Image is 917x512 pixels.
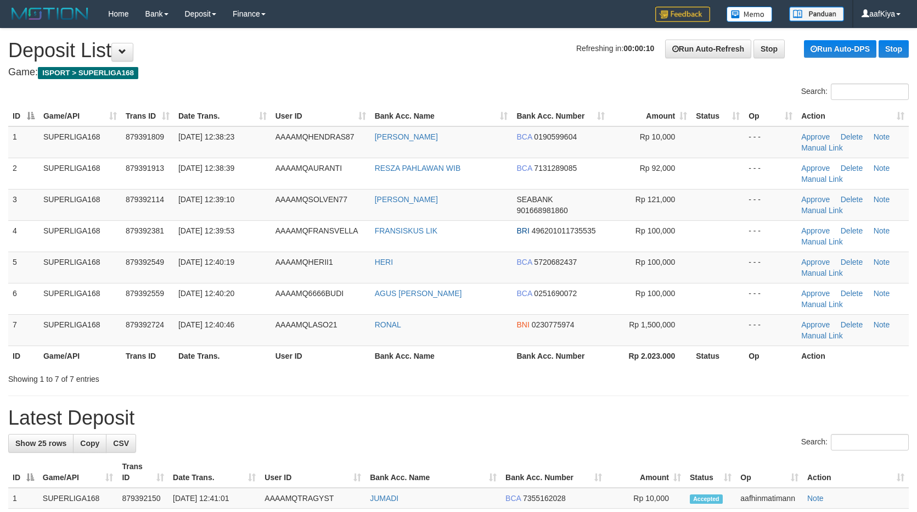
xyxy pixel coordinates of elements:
[370,494,398,503] a: JUMADI
[260,488,365,509] td: AAAAMQTRAGYST
[8,5,92,22] img: MOTION_logo.png
[8,40,909,62] h1: Deposit List
[691,346,744,366] th: Status
[516,206,567,215] span: Copy 901668981860 to clipboard
[744,252,797,283] td: - - -
[39,283,121,314] td: SUPERLIGA168
[375,320,401,329] a: RONAL
[375,258,393,266] a: HERI
[744,283,797,314] td: - - -
[8,106,39,126] th: ID: activate to sort column descending
[505,494,521,503] span: BCA
[841,132,863,141] a: Delete
[126,132,164,141] span: 879391809
[117,457,168,488] th: Trans ID: activate to sort column ascending
[178,320,234,329] span: [DATE] 12:40:46
[375,195,438,204] a: [PERSON_NAME]
[801,195,830,204] a: Approve
[841,164,863,172] a: Delete
[516,132,532,141] span: BCA
[174,106,271,126] th: Date Trans.: activate to sort column ascending
[8,283,39,314] td: 6
[275,320,337,329] span: AAAAMQLASO21
[841,258,863,266] a: Delete
[15,439,66,448] span: Show 25 rows
[271,346,370,366] th: User ID
[640,132,676,141] span: Rp 10,000
[121,106,174,126] th: Trans ID: activate to sort column ascending
[874,258,890,266] a: Note
[609,346,691,366] th: Rp 2.023.000
[512,346,609,366] th: Bank Acc. Number
[39,346,121,366] th: Game/API
[113,439,129,448] span: CSV
[640,164,676,172] span: Rp 92,000
[39,158,121,189] td: SUPERLIGA168
[174,346,271,366] th: Date Trans.
[38,457,118,488] th: Game/API: activate to sort column ascending
[375,289,462,298] a: AGUS [PERSON_NAME]
[260,457,365,488] th: User ID: activate to sort column ascending
[275,258,333,266] span: AAAAMQHERII1
[168,488,260,509] td: [DATE] 12:41:01
[8,189,39,220] td: 3
[39,189,121,220] td: SUPERLIGA168
[80,439,99,448] span: Copy
[8,346,39,366] th: ID
[126,226,164,235] span: 879392381
[106,434,136,453] a: CSV
[178,258,234,266] span: [DATE] 12:40:19
[801,237,843,246] a: Manual Link
[801,143,843,152] a: Manual Link
[801,132,830,141] a: Approve
[727,7,773,22] img: Button%20Memo.svg
[635,195,675,204] span: Rp 121,000
[874,226,890,235] a: Note
[874,164,890,172] a: Note
[744,158,797,189] td: - - -
[178,132,234,141] span: [DATE] 12:38:23
[841,226,863,235] a: Delete
[271,106,370,126] th: User ID: activate to sort column ascending
[801,320,830,329] a: Approve
[275,132,355,141] span: AAAAMQHENDRAS87
[8,158,39,189] td: 2
[178,164,234,172] span: [DATE] 12:38:39
[516,289,532,298] span: BCA
[841,320,863,329] a: Delete
[831,434,909,450] input: Search:
[874,132,890,141] a: Note
[370,346,513,366] th: Bank Acc. Name
[8,369,374,385] div: Showing 1 to 7 of 7 entries
[841,195,863,204] a: Delete
[275,164,342,172] span: AAAAMQAURANTI
[126,195,164,204] span: 879392114
[39,252,121,283] td: SUPERLIGA168
[807,494,824,503] a: Note
[691,106,744,126] th: Status: activate to sort column ascending
[629,320,675,329] span: Rp 1,500,000
[797,106,909,126] th: Action: activate to sort column ascending
[126,258,164,266] span: 879392549
[117,488,168,509] td: 879392150
[744,126,797,158] td: - - -
[801,164,830,172] a: Approve
[126,320,164,329] span: 879392724
[534,289,577,298] span: Copy 0251690072 to clipboard
[797,346,909,366] th: Action
[801,175,843,183] a: Manual Link
[73,434,106,453] a: Copy
[874,195,890,204] a: Note
[803,457,909,488] th: Action: activate to sort column ascending
[606,488,685,509] td: Rp 10,000
[635,226,675,235] span: Rp 100,000
[275,195,347,204] span: AAAAMQSOLVEN77
[789,7,844,21] img: panduan.png
[744,106,797,126] th: Op: activate to sort column ascending
[516,226,529,235] span: BRI
[39,220,121,252] td: SUPERLIGA168
[801,331,843,340] a: Manual Link
[178,289,234,298] span: [DATE] 12:40:20
[512,106,609,126] th: Bank Acc. Number: activate to sort column ascending
[8,67,909,78] h4: Game:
